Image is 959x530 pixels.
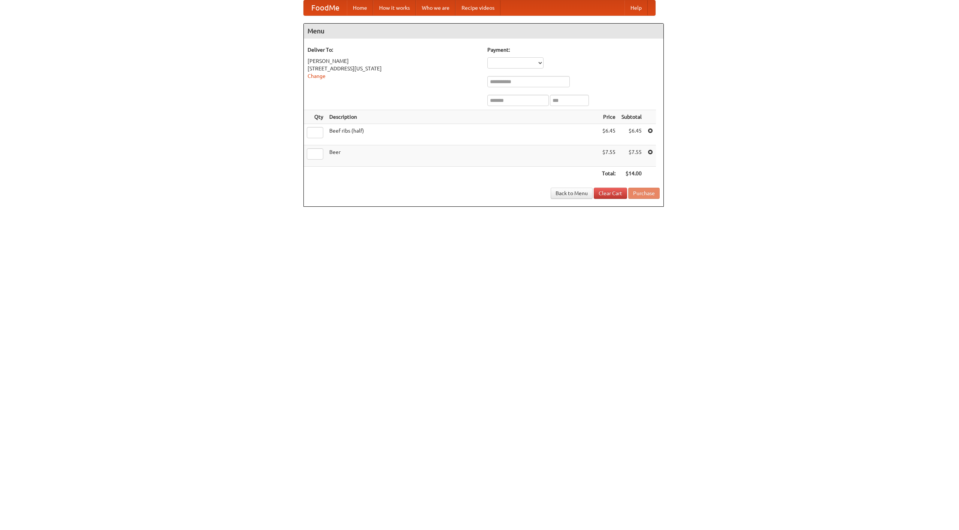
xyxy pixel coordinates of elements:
a: Back to Menu [551,188,593,199]
th: Subtotal [618,110,645,124]
div: [PERSON_NAME] [308,57,480,65]
a: Home [347,0,373,15]
a: How it works [373,0,416,15]
th: $14.00 [618,167,645,181]
th: Price [599,110,618,124]
th: Qty [304,110,326,124]
td: Beef ribs (half) [326,124,599,145]
td: $6.45 [599,124,618,145]
th: Total: [599,167,618,181]
td: $7.55 [618,145,645,167]
a: FoodMe [304,0,347,15]
td: $6.45 [618,124,645,145]
div: [STREET_ADDRESS][US_STATE] [308,65,480,72]
a: Who we are [416,0,456,15]
button: Purchase [628,188,660,199]
a: Clear Cart [594,188,627,199]
td: $7.55 [599,145,618,167]
th: Description [326,110,599,124]
td: Beer [326,145,599,167]
a: Recipe videos [456,0,500,15]
h4: Menu [304,24,663,39]
h5: Payment: [487,46,660,54]
a: Change [308,73,326,79]
h5: Deliver To: [308,46,480,54]
a: Help [624,0,648,15]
